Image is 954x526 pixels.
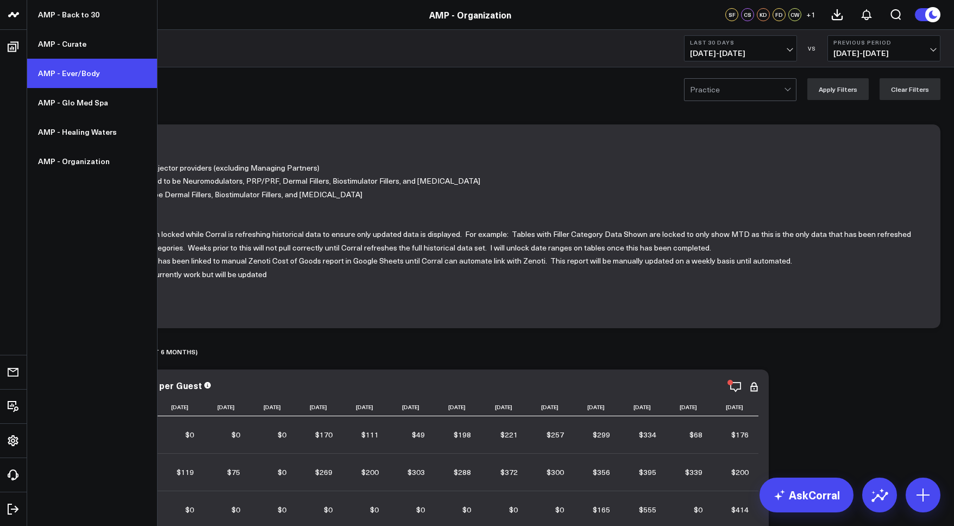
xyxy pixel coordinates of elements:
div: KD [757,8,770,21]
button: +1 [804,8,817,21]
p: Important Notes: [49,215,924,228]
div: $119 [177,467,194,478]
li: Dates in tables have been locked while Corral is refreshing historical data to ensure only update... [71,228,924,254]
button: Clear Filters [880,78,940,100]
div: $0 [185,504,194,515]
div: $111 [361,429,379,440]
div: $334 [639,429,656,440]
div: $0 [278,429,286,440]
div: $288 [454,467,471,478]
div: $0 [462,504,471,515]
div: $372 [500,467,518,478]
a: AMP - Organization [429,9,511,21]
div: CS [741,8,754,21]
div: $414 [731,504,749,515]
div: $0 [324,504,332,515]
li: Injectables are considered to be Neuromodulators, PRP/PRF, Dermal Fillers, Biostimulator Fillers,... [71,174,924,188]
div: $395 [639,467,656,478]
div: $0 [278,467,286,478]
p: Overview: [49,148,924,161]
li: Quantity of Syringes sold has been linked to manual Zenoti Cost of Goods report in Google Sheets ... [71,254,924,268]
th: [DATE] [342,398,388,416]
th: [DATE] [574,398,620,416]
a: AMP - Glo Med Spa [27,88,157,117]
div: $0 [231,429,240,440]
div: $257 [547,429,564,440]
li: Fillers are considered to be Dermal Fillers, Biostimulator Fillers, and [MEDICAL_DATA] [71,188,924,202]
a: AMP - Curate [27,29,157,59]
div: $75 [227,467,240,478]
b: Last 30 Days [690,39,791,46]
button: Previous Period[DATE]-[DATE] [827,35,940,61]
div: $0 [509,504,518,515]
b: Previous Period [833,39,934,46]
div: $0 [231,504,240,515]
div: $339 [685,467,702,478]
a: AMP - Ever/Body [27,59,157,88]
div: $300 [547,467,564,478]
th: [DATE] [435,398,481,416]
div: $165 [593,504,610,515]
button: Apply Filters [807,78,869,100]
th: [DATE] [250,398,296,416]
div: $221 [500,429,518,440]
div: $356 [593,467,610,478]
li: Practice filter does not currently work but will be updated [71,268,924,281]
th: [DATE] [666,398,712,416]
div: $176 [731,429,749,440]
div: $0 [370,504,379,515]
div: $269 [315,467,332,478]
th: [DATE] [204,398,250,416]
div: $303 [407,467,425,478]
div: $200 [731,467,749,478]
button: Last 30 Days[DATE]-[DATE] [684,35,797,61]
th: [DATE] [712,398,758,416]
li: Dashboard for tracking injector providers (excluding Managing Partners) [71,161,924,175]
div: $200 [361,467,379,478]
div: $299 [593,429,610,440]
div: $198 [454,429,471,440]
div: $0 [416,504,425,515]
th: [DATE] [388,398,435,416]
span: [DATE] - [DATE] [833,49,934,58]
div: $49 [412,429,425,440]
th: [DATE] [158,398,204,416]
div: $0 [185,429,194,440]
div: CW [788,8,801,21]
th: [DATE] [481,398,527,416]
th: [DATE] [528,398,574,416]
div: VS [802,45,822,52]
div: SF [725,8,738,21]
div: $170 [315,429,332,440]
span: [DATE] - [DATE] [690,49,791,58]
a: AskCorral [760,478,853,512]
div: FD [773,8,786,21]
div: $68 [689,429,702,440]
span: + 1 [806,11,815,18]
th: [DATE] [296,398,342,416]
div: $0 [555,504,564,515]
div: $555 [639,504,656,515]
div: $0 [278,504,286,515]
div: $0 [694,504,702,515]
th: [DATE] [620,398,666,416]
a: AMP - Healing Waters [27,117,157,147]
a: AMP - Organization [27,147,157,176]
